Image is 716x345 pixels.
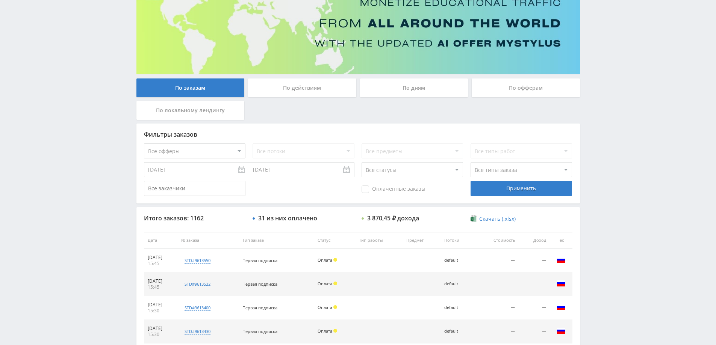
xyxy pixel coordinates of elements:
span: Первая подписка [242,258,277,263]
span: Холд [333,305,337,309]
span: Первая подписка [242,328,277,334]
td: — [519,273,549,296]
div: 31 из них оплачено [258,215,317,221]
div: 15:30 [148,308,174,314]
div: default [444,282,471,286]
div: 15:30 [148,331,174,337]
span: Скачать (.xlsx) [479,216,516,222]
div: По офферам [472,78,580,97]
th: Предмет [403,232,440,249]
img: rus.png [557,255,566,264]
div: std#9613532 [185,281,210,287]
div: [DATE] [148,325,174,331]
div: По локальному лендингу [136,101,245,120]
th: Тип работы [355,232,403,249]
td: — [475,296,519,320]
div: [DATE] [148,278,174,284]
td: — [519,320,549,343]
span: Первая подписка [242,305,277,310]
th: Потоки [440,232,475,249]
span: Первая подписка [242,281,277,287]
span: Холд [333,282,337,285]
div: default [444,329,471,334]
th: Дата [144,232,178,249]
div: По дням [360,78,468,97]
div: default [444,258,471,263]
th: № заказа [177,232,239,249]
div: [DATE] [148,255,174,261]
span: Оплаченные заказы [362,185,425,193]
div: По заказам [136,78,245,97]
span: Холд [333,258,337,262]
th: Статус [314,232,355,249]
img: rus.png [557,279,566,288]
div: [DATE] [148,302,174,308]
span: Холд [333,329,337,333]
input: Все заказчики [144,181,245,196]
a: Скачать (.xlsx) [471,215,516,223]
span: Оплата [318,281,332,286]
img: rus.png [557,303,566,312]
div: std#9613550 [185,258,210,264]
div: Итого заказов: 1162 [144,215,245,221]
div: std#9613400 [185,305,210,311]
div: 3 870,45 ₽ дохода [367,215,419,221]
td: — [519,249,549,273]
div: default [444,305,471,310]
div: Фильтры заказов [144,131,572,138]
div: std#9613430 [185,328,210,334]
th: Тип заказа [239,232,314,249]
div: 15:45 [148,284,174,290]
div: Применить [471,181,572,196]
span: Оплата [318,328,332,334]
div: 15:45 [148,261,174,267]
td: — [475,249,519,273]
img: rus.png [557,326,566,335]
td: — [519,296,549,320]
th: Стоимость [475,232,519,249]
img: xlsx [471,215,477,222]
th: Доход [519,232,549,249]
th: Гео [550,232,572,249]
span: Оплата [318,257,332,263]
td: — [475,273,519,296]
td: — [475,320,519,343]
span: Оплата [318,304,332,310]
div: По действиям [248,78,356,97]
